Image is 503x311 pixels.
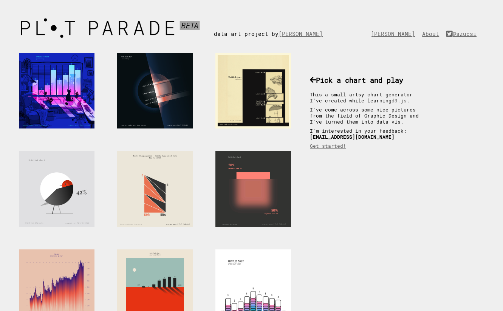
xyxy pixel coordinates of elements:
p: I'm interested in your feedback: [310,128,427,140]
a: About [422,30,443,37]
a: Get started! [310,143,346,149]
a: d3.js [392,97,407,104]
h3: Pick a chart and play [310,75,427,85]
a: [PERSON_NAME] [371,30,419,37]
p: This a small artsy chart generator I've created while learning . [310,91,427,104]
a: [PERSON_NAME] [279,30,327,37]
div: data art project by [214,15,334,37]
p: I've come across some nice pictures from the field of Graphic Design and I've turned them into da... [310,107,427,125]
a: @szucsi [446,30,480,37]
b: [EMAIL_ADDRESS][DOMAIN_NAME] [310,134,395,140]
